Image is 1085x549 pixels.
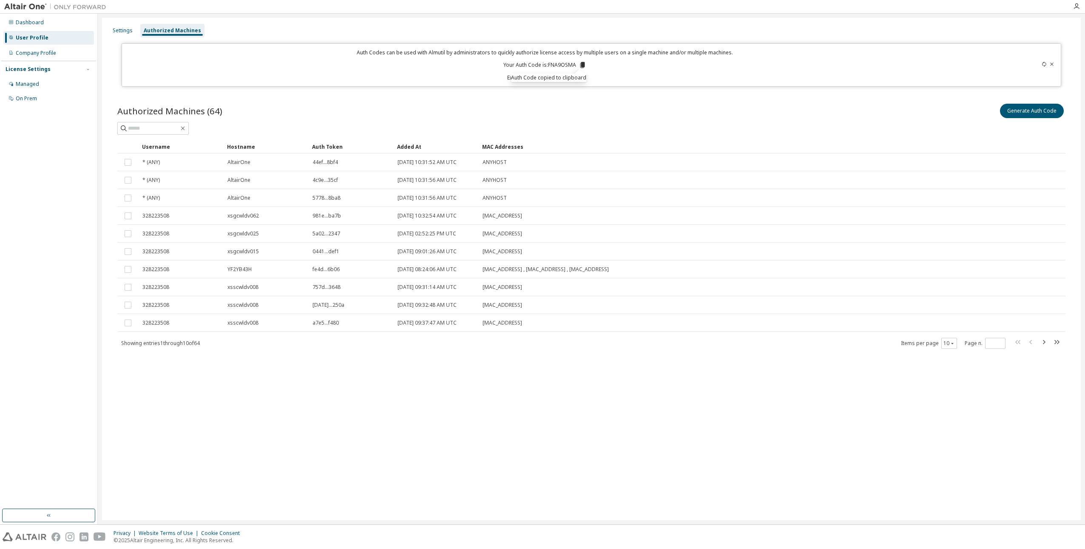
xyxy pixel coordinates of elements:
[80,532,88,541] img: linkedin.svg
[312,302,344,308] span: [DATE]...250a
[139,530,201,537] div: Website Terms of Use
[483,266,609,273] span: [MAC_ADDRESS] , [MAC_ADDRESS] , [MAC_ADDRESS]
[398,230,456,237] span: [DATE] 02:52:25 PM UTC
[503,61,586,69] p: Your Auth Code is: FNA9OSMA
[227,284,258,291] span: xsscwldv008
[483,195,507,201] span: ANYHOST
[113,27,133,34] div: Settings
[483,248,522,255] span: [MAC_ADDRESS]
[117,105,222,117] span: Authorized Machines (64)
[227,177,250,184] span: AltairOne
[398,212,457,219] span: [DATE] 10:32:54 AM UTC
[312,266,340,273] span: fe4d...6b06
[511,74,586,82] div: Auth Code copied to clipboard
[483,177,507,184] span: ANYHOST
[1000,104,1064,118] button: Generate Auth Code
[943,340,955,347] button: 10
[483,230,522,237] span: [MAC_ADDRESS]
[142,212,169,219] span: 328223508
[398,248,457,255] span: [DATE] 09:01:26 AM UTC
[227,140,305,153] div: Hostname
[227,195,250,201] span: AltairOne
[65,532,74,541] img: instagram.svg
[121,340,200,347] span: Showing entries 1 through 10 of 64
[3,532,46,541] img: altair_logo.svg
[227,230,259,237] span: xsgcwldv025
[227,159,250,166] span: AltairOne
[16,19,44,26] div: Dashboard
[483,284,522,291] span: [MAC_ADDRESS]
[398,177,457,184] span: [DATE] 10:31:56 AM UTC
[398,195,457,201] span: [DATE] 10:31:56 AM UTC
[312,159,338,166] span: 44ef...8bf4
[114,530,139,537] div: Privacy
[965,338,1005,349] span: Page n.
[142,266,169,273] span: 328223508
[127,74,963,81] p: Expires in 6 minutes, 13 seconds
[16,50,56,57] div: Company Profile
[312,177,338,184] span: 4c9e...35cf
[201,530,245,537] div: Cookie Consent
[142,140,220,153] div: Username
[227,302,258,308] span: xsscwldv008
[482,140,979,153] div: MAC Addresses
[227,248,259,255] span: xsgcwldv015
[312,212,341,219] span: 981e...ba7b
[483,320,522,326] span: [MAC_ADDRESS]
[142,320,169,326] span: 328223508
[142,159,160,166] span: * (ANY)
[397,140,475,153] div: Added At
[127,49,963,56] p: Auth Codes can be used with Almutil by administrators to quickly authorize license access by mult...
[312,195,341,201] span: 5778...8ba8
[142,284,169,291] span: 328223508
[227,212,259,219] span: xsgcwldv062
[16,95,37,102] div: On Prem
[94,532,106,541] img: youtube.svg
[398,159,457,166] span: [DATE] 10:31:52 AM UTC
[312,284,341,291] span: 757d...3648
[142,195,160,201] span: * (ANY)
[142,177,160,184] span: * (ANY)
[312,248,339,255] span: 0441...def1
[312,230,340,237] span: 5a02...2347
[483,212,522,219] span: [MAC_ADDRESS]
[142,248,169,255] span: 328223508
[398,266,457,273] span: [DATE] 08:24:06 AM UTC
[144,27,201,34] div: Authorized Machines
[483,302,522,308] span: [MAC_ADDRESS]
[398,320,457,326] span: [DATE] 09:37:47 AM UTC
[901,338,957,349] span: Items per page
[142,302,169,308] span: 328223508
[398,284,457,291] span: [DATE] 09:31:14 AM UTC
[114,537,245,544] p: © 2025 Altair Engineering, Inc. All Rights Reserved.
[227,320,258,326] span: xsscwldv008
[4,3,111,11] img: Altair One
[483,159,507,166] span: ANYHOST
[312,320,339,326] span: a7e5...f480
[398,302,457,308] span: [DATE] 09:32:48 AM UTC
[16,34,48,41] div: User Profile
[142,230,169,237] span: 328223508
[312,140,390,153] div: Auth Token
[6,66,51,73] div: License Settings
[16,81,39,88] div: Managed
[51,532,60,541] img: facebook.svg
[227,266,252,273] span: YF2YB43H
